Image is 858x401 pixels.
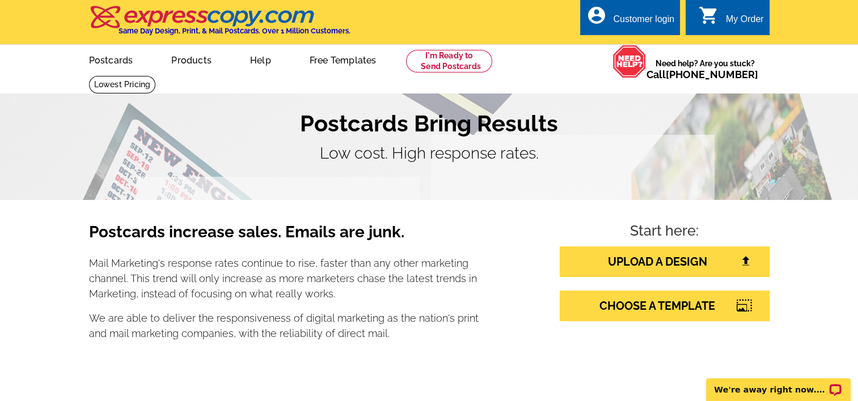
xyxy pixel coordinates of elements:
i: account_circle [586,5,606,25]
div: Customer login [613,14,674,30]
iframe: LiveChat chat widget [699,365,858,401]
img: help [612,45,646,78]
div: My Order [726,14,764,30]
a: account_circle Customer login [586,12,674,27]
h4: Start here: [560,223,770,242]
a: Products [153,46,230,72]
p: Low cost. High response rates. [89,142,770,165]
p: Mail Marketing's response rates continue to rise, faster than any other marketing channel. This t... [89,255,479,301]
a: Postcards [71,46,151,72]
span: Need help? Are you stuck? [646,58,764,80]
a: UPLOAD A DESIGN [560,246,770,277]
h4: Same Day Design, Print, & Mail Postcards. Over 1 Million Customers. [119,27,350,35]
a: Help [232,46,289,72]
a: Free Templates [291,46,395,72]
h3: Postcards increase sales. Emails are junk. [89,223,479,251]
i: shopping_cart [699,5,719,25]
a: Same Day Design, Print, & Mail Postcards. Over 1 Million Customers. [89,14,350,35]
a: shopping_cart My Order [699,12,764,27]
span: Call [646,69,758,80]
h1: Postcards Bring Results [89,110,770,137]
a: CHOOSE A TEMPLATE [560,291,770,321]
a: [PHONE_NUMBER] [666,69,758,80]
p: We are able to deliver the responsiveness of digital marketing as the nation's print and mail mar... [89,310,479,341]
